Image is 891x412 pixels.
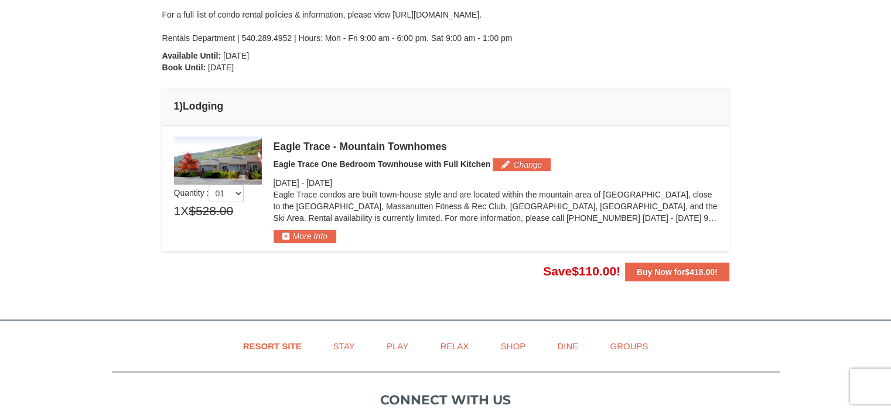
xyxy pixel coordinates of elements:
[685,267,715,277] span: $418.00
[174,100,718,112] h4: 1 Lodging
[572,264,616,278] span: $110.00
[542,333,593,359] a: Dine
[274,230,336,243] button: More Info
[543,264,620,278] span: Save !
[274,141,718,152] div: Eagle Trace - Mountain Townhomes
[112,390,780,410] p: Connect with us
[274,178,299,188] span: [DATE]
[228,333,316,359] a: Resort Site
[180,202,189,220] span: X
[274,159,491,169] span: Eagle Trace One Bedroom Townhouse with Full Kitchen
[174,202,181,220] span: 1
[486,333,541,359] a: Shop
[179,100,183,112] span: )
[174,137,262,185] img: 19218983-1-9b289e55.jpg
[223,51,249,60] span: [DATE]
[425,333,483,359] a: Relax
[274,189,718,224] p: Eagle Trace condos are built town-house style and are located within the mountain area of [GEOGRA...
[319,333,370,359] a: Stay
[493,158,551,171] button: Change
[306,178,332,188] span: [DATE]
[595,333,663,359] a: Groups
[162,63,206,72] strong: Book Until:
[637,267,718,277] strong: Buy Now for !
[162,51,221,60] strong: Available Until:
[301,178,304,188] span: -
[372,333,423,359] a: Play
[208,63,234,72] span: [DATE]
[174,188,244,198] span: Quantity :
[189,202,233,220] span: $528.00
[625,263,729,281] button: Buy Now for$418.00!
